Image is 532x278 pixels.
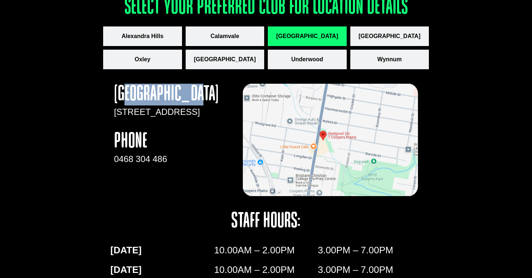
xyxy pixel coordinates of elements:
h4: [GEOGRAPHIC_DATA] [114,84,228,105]
p: [DATE] [110,243,214,257]
h4: phone [114,131,228,153]
span: Calamvale [211,32,239,41]
p: 10.00AM – 2.00PM [214,263,318,277]
p: 0468 304 486 [114,153,228,166]
p: [STREET_ADDRESS] [114,105,228,119]
p: 3.00PM – 7.00PM [318,263,422,277]
span: [GEOGRAPHIC_DATA] [276,32,338,41]
h4: staff hours: [177,211,355,232]
span: Wynnum [377,55,402,64]
span: Alexandra Hills [122,32,164,41]
span: [GEOGRAPHIC_DATA] [194,55,256,64]
span: Oxley [135,55,151,64]
p: [DATE] [110,263,214,277]
span: [GEOGRAPHIC_DATA] [359,32,421,41]
p: 10.00AM – 2.00PM [214,243,318,257]
span: Underwood [291,55,323,64]
p: 3.00PM – 7.00PM [318,243,422,257]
